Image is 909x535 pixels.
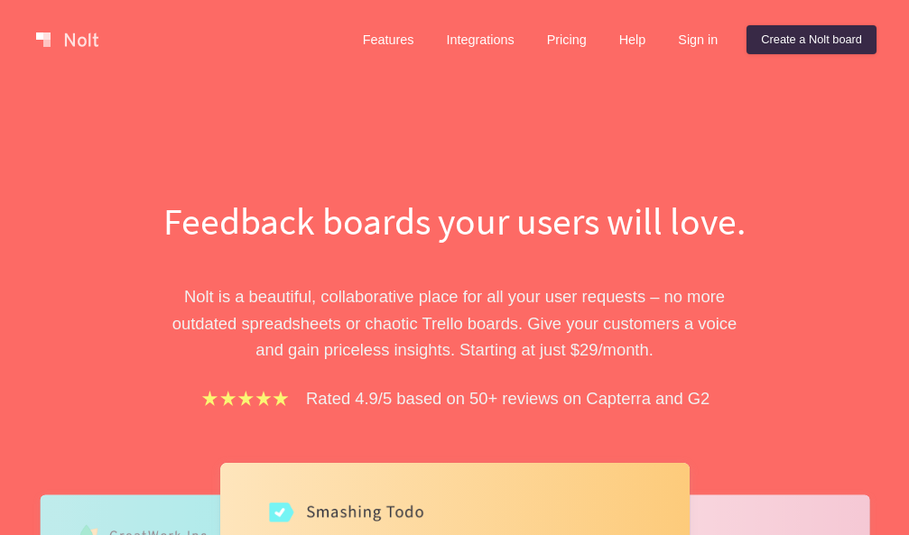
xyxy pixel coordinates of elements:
a: Create a Nolt board [747,25,877,54]
a: Sign in [663,25,732,54]
a: Pricing [533,25,601,54]
a: Help [605,25,661,54]
p: Rated 4.9/5 based on 50+ reviews on Capterra and G2 [306,385,710,411]
a: Features [348,25,429,54]
a: Integrations [431,25,528,54]
p: Nolt is a beautiful, collaborative place for all your user requests – no more outdated spreadshee... [144,283,766,363]
img: stars.b067e34983.png [199,388,292,409]
h1: Feedback boards your users will love. [144,195,766,247]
